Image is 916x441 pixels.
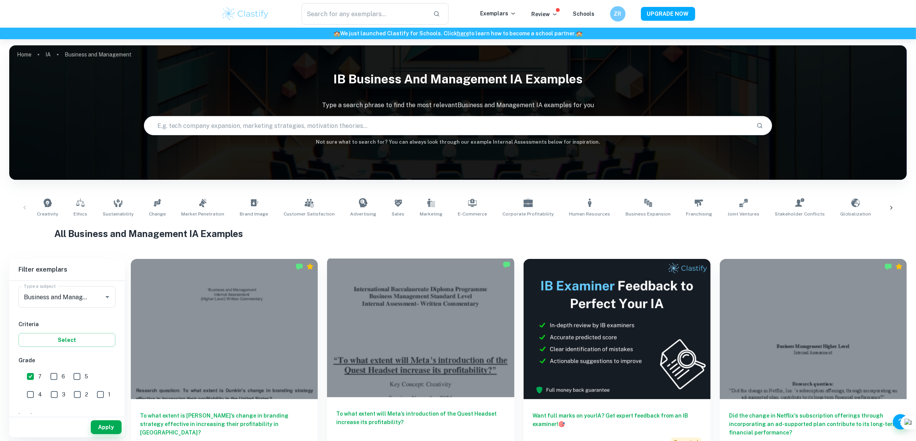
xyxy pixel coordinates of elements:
h1: All Business and Management IA Examples [54,227,862,240]
button: Open [102,292,113,302]
span: Creativity [37,211,58,217]
button: Apply [91,420,122,434]
span: Globalization [840,211,871,217]
span: 4 [38,390,42,399]
p: Exemplars [481,9,516,18]
span: Ethics [73,211,87,217]
input: Search for any exemplars... [302,3,427,25]
span: 🏫 [576,30,582,36]
span: Brand Image [240,211,268,217]
span: Joint Ventures [727,211,759,217]
h6: ZR [613,10,622,18]
span: 2 [85,390,88,399]
h6: Want full marks on your IA ? Get expert feedback from an IB examiner! [533,411,701,428]
span: Change [149,211,166,217]
span: Advertising [350,211,376,217]
span: Marketing [420,211,442,217]
h6: We just launched Clastify for Schools. Click to learn how to become a school partner. [2,29,914,38]
h1: IB Business and Management IA examples [9,67,907,91]
button: Select [18,333,115,347]
input: E.g. tech company expansion, marketing strategies, motivation theories... [144,115,750,136]
img: Thumbnail [524,259,711,399]
label: Type a subject [24,283,56,289]
span: Market Penetration [181,211,224,217]
button: Help and Feedback [893,414,908,429]
h6: Level [18,411,115,420]
span: Sustainability [103,211,133,217]
p: Type a search phrase to find the most relevant Business and Management IA examples for you [9,101,907,110]
span: 🏫 [334,30,340,36]
button: ZR [610,6,626,22]
img: Marked [503,261,511,269]
h6: Did the change in Netflix's subscription offerings through incorporating an ad-supported plan con... [729,411,898,437]
span: Sales [392,211,404,217]
span: Franchising [686,211,712,217]
span: 7 [38,372,42,381]
img: Marked [884,263,892,270]
div: Premium [306,263,314,270]
div: Premium [895,263,903,270]
span: 1 [108,390,110,399]
span: Corporate Profitability [502,211,554,217]
h6: Grade [18,356,115,365]
span: 5 [85,372,88,381]
img: Clastify logo [221,6,270,22]
p: Business and Management [65,50,132,59]
span: Stakeholder Conflicts [775,211,825,217]
span: 🎯 [559,421,565,427]
h6: To what extent will Meta’s introduction of the Quest Headset increase its profitability? [336,409,505,435]
span: 6 [62,372,65,381]
span: Customer Satisfaction [284,211,335,217]
span: 3 [62,390,65,399]
img: Marked [295,263,303,270]
a: Schools [573,11,595,17]
a: here [457,30,469,36]
p: Review [532,10,558,18]
button: UPGRADE NOW [641,7,695,21]
h6: To what extent is [PERSON_NAME]’s change in branding strategy effective in increasing their profi... [140,411,309,437]
h6: Criteria [18,320,115,328]
button: Search [753,119,766,132]
h6: Filter exemplars [9,259,125,280]
a: Home [17,49,32,60]
h6: Not sure what to search for? You can always look through our example Internal Assessments below f... [9,138,907,146]
span: E-commerce [458,211,487,217]
span: Business Expansion [626,211,671,217]
span: Human Resources [569,211,610,217]
a: IA [45,49,51,60]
